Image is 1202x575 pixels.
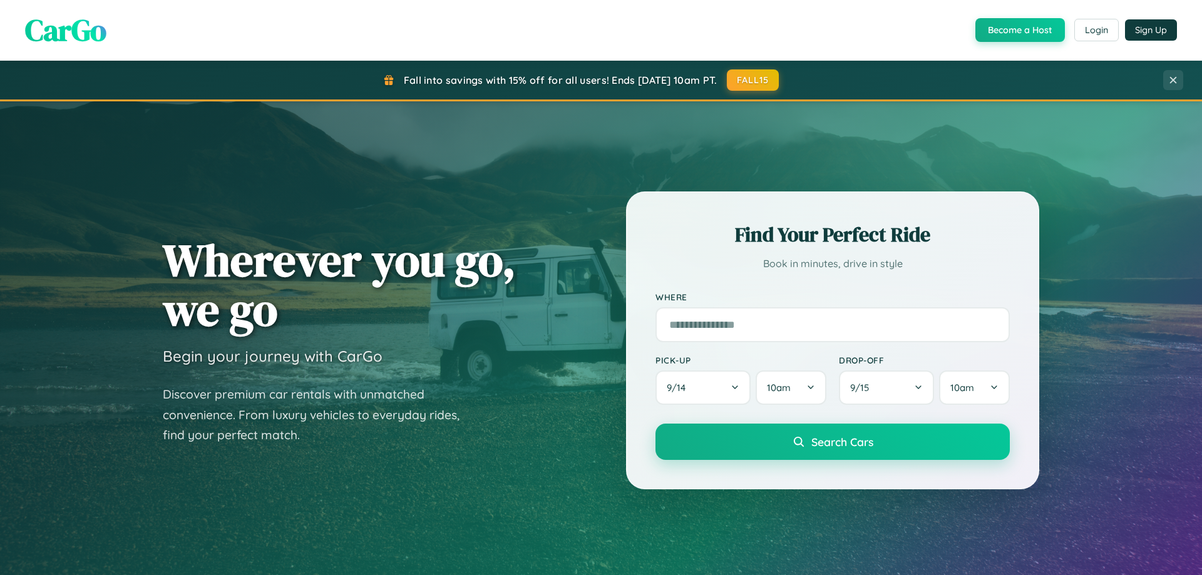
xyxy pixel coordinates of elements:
[767,382,791,394] span: 10am
[163,384,476,445] p: Discover premium car rentals with unmatched convenience. From luxury vehicles to everyday rides, ...
[163,235,516,334] h1: Wherever you go, we go
[975,18,1065,42] button: Become a Host
[404,74,717,86] span: Fall into savings with 15% off for all users! Ends [DATE] 10am PT.
[655,355,826,365] label: Pick-up
[25,9,106,51] span: CarGo
[163,347,383,365] h3: Begin your journey with CarGo
[655,255,1010,273] p: Book in minutes, drive in style
[839,370,934,405] button: 9/15
[667,382,692,394] span: 9 / 14
[756,370,826,405] button: 10am
[850,382,875,394] span: 9 / 15
[950,382,974,394] span: 10am
[655,292,1010,302] label: Where
[655,424,1010,460] button: Search Cars
[727,69,779,91] button: FALL15
[655,221,1010,248] h2: Find Your Perfect Ride
[1074,19,1119,41] button: Login
[939,370,1010,405] button: 10am
[1125,19,1177,41] button: Sign Up
[839,355,1010,365] label: Drop-off
[655,370,751,405] button: 9/14
[811,435,873,449] span: Search Cars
